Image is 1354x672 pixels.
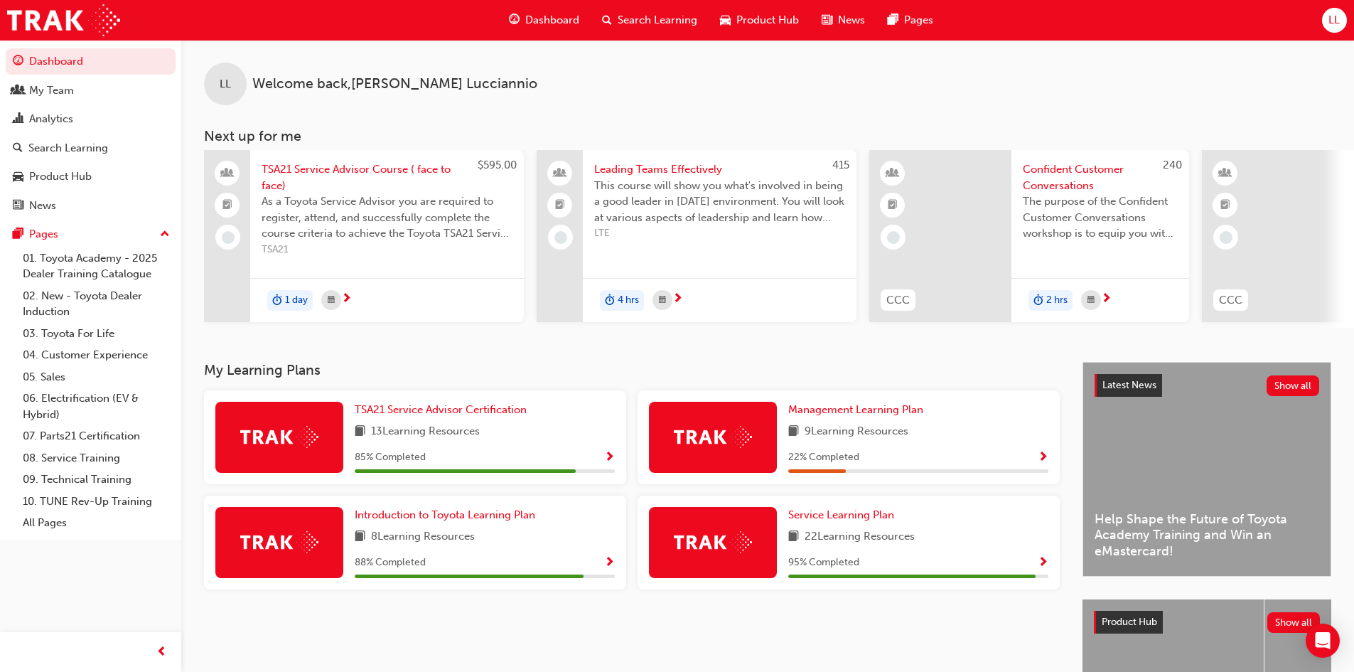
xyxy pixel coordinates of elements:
[13,171,23,183] span: car-icon
[222,164,232,183] span: people-icon
[262,161,512,193] span: TSA21 Service Advisor Course ( face to face)
[240,531,318,553] img: Trak
[888,196,898,215] span: booktick-icon
[1102,379,1156,391] span: Latest News
[29,198,56,214] div: News
[355,403,527,416] span: TSA21 Service Advisor Certification
[17,247,176,285] a: 01. Toyota Academy - 2025 Dealer Training Catalogue
[805,423,908,441] span: 9 Learning Resources
[788,555,859,571] span: 95 % Completed
[156,644,167,661] span: prev-icon
[555,196,565,215] span: booktick-icon
[478,159,517,171] span: $595.00
[13,142,23,155] span: search-icon
[672,293,683,306] span: next-icon
[355,423,365,441] span: book-icon
[832,159,849,171] span: 415
[1267,375,1320,396] button: Show all
[285,292,308,309] span: 1 day
[29,169,92,185] div: Product Hub
[555,164,565,183] span: people-icon
[355,449,426,466] span: 85 % Completed
[222,231,235,244] span: learningRecordVerb_NONE-icon
[720,11,731,29] span: car-icon
[7,4,120,36] img: Trak
[1033,292,1043,310] span: duration-icon
[594,225,845,242] span: LTE
[6,106,176,132] a: Analytics
[1038,449,1048,466] button: Show Progress
[17,388,176,425] a: 06. Electrification (EV & Hybrid)
[220,76,231,92] span: LL
[355,402,532,418] a: TSA21 Service Advisor Certification
[17,491,176,513] a: 10. TUNE Rev-Up Training
[554,231,567,244] span: learningRecordVerb_NONE-icon
[17,366,176,388] a: 05. Sales
[13,85,23,97] span: people-icon
[810,6,876,35] a: news-iconNews
[1023,161,1178,193] span: Confident Customer Conversations
[869,150,1189,322] a: 240CCCConfident Customer ConversationsThe purpose of the Confident Customer Conversations worksho...
[371,423,480,441] span: 13 Learning Resources
[6,221,176,247] button: Pages
[355,555,426,571] span: 88 % Completed
[1220,196,1230,215] span: booktick-icon
[1322,8,1347,33] button: LL
[1087,292,1095,309] span: calendar-icon
[788,423,799,441] span: book-icon
[594,178,845,226] span: This course will show you what's involved in being a good leader in [DATE] environment. You will ...
[355,528,365,546] span: book-icon
[788,403,923,416] span: Management Learning Plan
[1102,616,1157,628] span: Product Hub
[17,344,176,366] a: 04. Customer Experience
[709,6,810,35] a: car-iconProduct Hub
[17,512,176,534] a: All Pages
[604,449,615,466] button: Show Progress
[888,11,898,29] span: pages-icon
[355,507,541,523] a: Introduction to Toyota Learning Plan
[29,82,74,99] div: My Team
[1038,554,1048,572] button: Show Progress
[604,557,615,570] span: Show Progress
[788,449,859,466] span: 22 % Completed
[1082,362,1331,577] a: Latest NewsShow allHelp Shape the Future of Toyota Academy Training and Win an eMastercard!
[6,46,176,221] button: DashboardMy TeamAnalyticsSearch LearningProduct HubNews
[29,111,73,127] div: Analytics
[788,507,900,523] a: Service Learning Plan
[788,508,894,521] span: Service Learning Plan
[886,292,910,309] span: CCC
[160,225,170,244] span: up-icon
[240,426,318,448] img: Trak
[604,554,615,572] button: Show Progress
[525,12,579,28] span: Dashboard
[6,193,176,219] a: News
[17,447,176,469] a: 08. Service Training
[1220,164,1230,183] span: learningResourceType_INSTRUCTOR_LED-icon
[181,128,1354,144] h3: Next up for me
[1220,231,1232,244] span: learningRecordVerb_NONE-icon
[355,508,535,521] span: Introduction to Toyota Learning Plan
[13,113,23,126] span: chart-icon
[17,323,176,345] a: 03. Toyota For Life
[604,452,615,464] span: Show Progress
[876,6,945,35] a: pages-iconPages
[1038,452,1048,464] span: Show Progress
[1095,374,1319,397] a: Latest NewsShow all
[341,293,352,306] span: next-icon
[6,135,176,161] a: Search Learning
[1306,624,1340,658] div: Open Intercom Messenger
[272,292,282,310] span: duration-icon
[1095,511,1319,560] span: Help Shape the Future of Toyota Academy Training and Win an eMastercard!
[736,12,799,28] span: Product Hub
[252,76,537,92] span: Welcome back , [PERSON_NAME] Lucciannio
[904,12,933,28] span: Pages
[822,11,832,29] span: news-icon
[602,11,612,29] span: search-icon
[29,226,58,242] div: Pages
[888,164,898,183] span: learningResourceType_INSTRUCTOR_LED-icon
[1038,557,1048,570] span: Show Progress
[805,528,915,546] span: 22 Learning Resources
[1101,293,1112,306] span: next-icon
[13,228,23,241] span: pages-icon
